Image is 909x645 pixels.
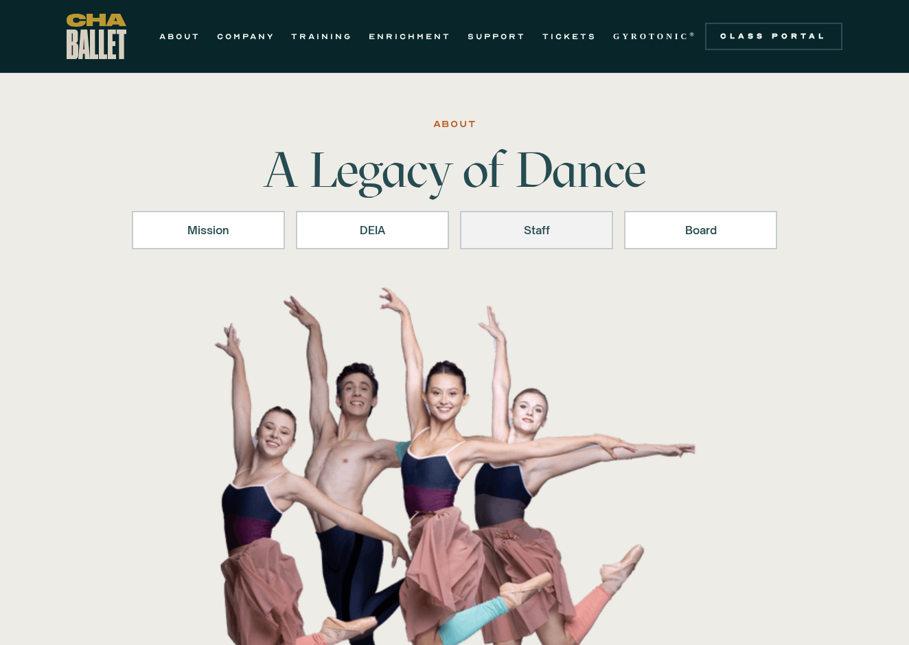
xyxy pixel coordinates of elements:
[624,211,777,249] a: Board
[314,222,431,238] div: DEIA
[460,211,613,249] a: Staff
[67,14,126,59] a: home
[642,222,759,238] div: Board
[689,31,697,38] sup: ®
[217,28,275,45] a: COMPANY
[296,211,449,249] a: DEIA
[159,28,200,45] a: ABOUT
[478,222,595,238] div: Staff
[369,28,451,45] a: ENRICHMENT
[150,222,267,238] div: Mission
[613,28,697,45] a: GYROTONIC®
[542,28,597,45] a: TICKETS
[613,32,689,41] strong: GYROTONIC
[705,23,842,50] a: Class Portal
[240,145,669,194] h1: A Legacy of Dance
[291,28,352,45] a: TRAINING
[132,211,285,249] a: Mission
[713,31,834,42] div: Class Portal
[468,28,526,45] a: SUPPORT
[433,116,476,133] div: ABOUT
